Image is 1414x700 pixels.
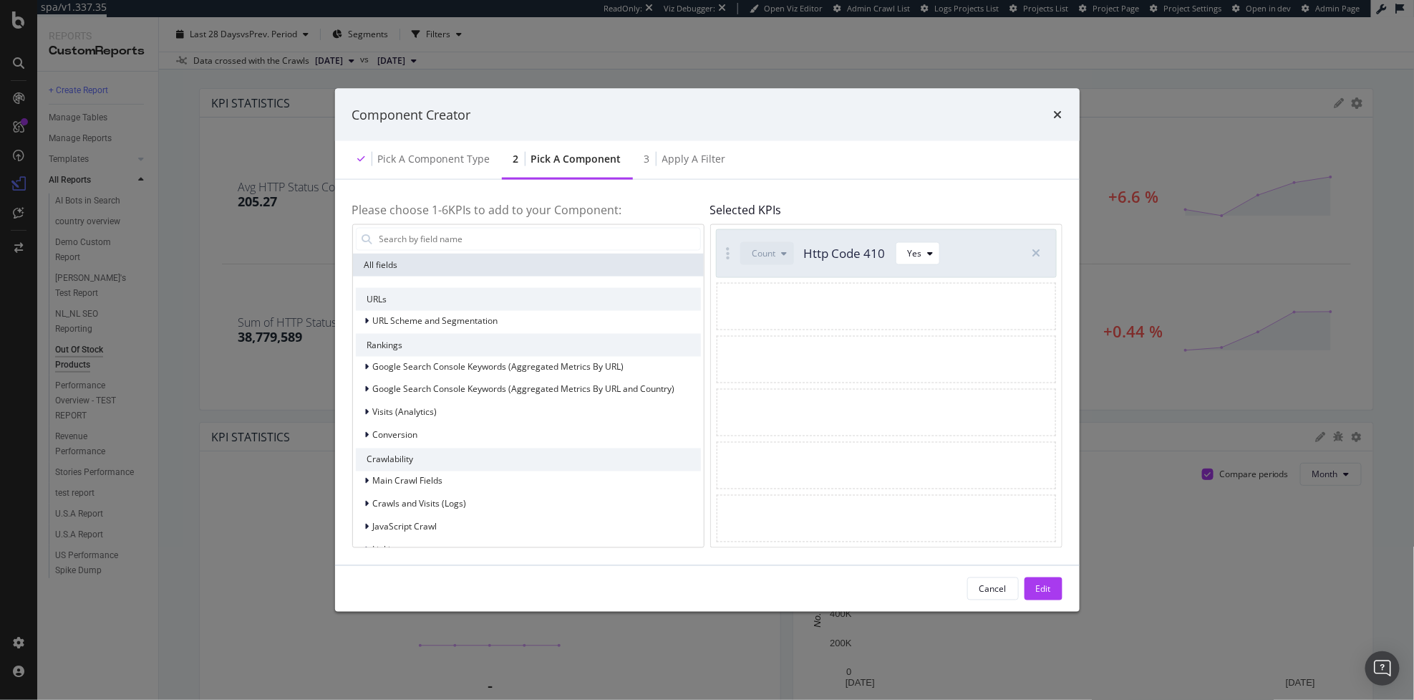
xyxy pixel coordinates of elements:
h4: Selected KPIs [710,204,1062,217]
div: Crawlability [356,448,701,471]
div: Component Creator [352,105,471,124]
div: Count [752,249,776,257]
div: times [1054,105,1062,124]
span: Main Crawl Fields [373,475,443,487]
div: URLs [356,287,701,310]
span: Google Search Console Keywords (Aggregated Metrics By URL and Country) [373,383,675,395]
span: Visits (Analytics) [373,406,437,418]
div: All fields [353,253,704,276]
span: Http Code 410 [804,244,886,261]
span: Crawls and Visits (Logs) [373,498,467,510]
button: Yes [896,241,940,264]
span: Conversion [373,429,418,441]
button: Cancel [967,577,1019,600]
span: URL Scheme and Segmentation [373,315,498,327]
span: Google Search Console Keywords (Aggregated Metrics By URL) [373,360,624,373]
div: 3 [644,152,650,166]
button: Count [740,241,794,264]
div: Open Intercom Messenger [1365,651,1400,686]
div: Cancel [979,582,1007,595]
span: JavaScript Crawl [373,521,437,533]
div: Pick a Component type [378,152,490,166]
div: 2 [513,152,519,166]
div: Pick a Component [531,152,621,166]
button: Edit [1025,577,1062,600]
div: modal [335,88,1080,612]
h4: Please choose 1- 6 KPIs to add to your Component: [352,204,704,217]
div: Rankings [356,333,701,356]
input: Search by field name [378,228,700,249]
div: Apply a Filter [662,152,726,166]
div: Edit [1036,582,1051,595]
span: Linking [373,544,401,556]
div: Yes [908,249,922,257]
